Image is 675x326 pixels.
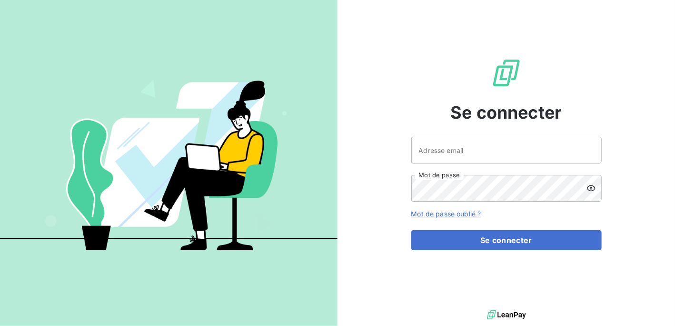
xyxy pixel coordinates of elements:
span: Se connecter [451,100,562,125]
a: Mot de passe oublié ? [411,210,481,218]
img: Logo LeanPay [491,58,522,88]
input: placeholder [411,137,602,163]
button: Se connecter [411,230,602,250]
img: logo [487,308,526,322]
